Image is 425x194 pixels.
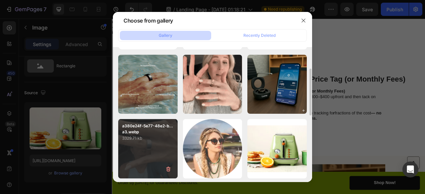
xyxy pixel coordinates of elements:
img: image [183,55,242,114]
img: image [247,125,307,172]
h2: 1. [206,71,374,84]
strong: r [281,117,283,123]
div: Open Intercom Messenger [402,162,418,177]
div: Image [33,29,47,35]
button: Gallery [120,31,211,40]
img: image [183,119,242,178]
img: gempages_573178574601716961-e94374c4-5605-4f72-928f-9baa4f98c8cb.webp [25,38,185,164]
p: 3329.71 kb [122,135,174,142]
img: image [118,55,178,114]
div: Gallery [159,32,172,38]
img: image [247,55,307,114]
p: a380e24f-5e77-48e2-b...a3.webp [122,123,174,135]
div: Recently Deleted [243,32,276,38]
div: Choose from gallery [124,17,173,25]
button: Recently Deleted [214,31,305,40]
strong: No $400 Price Tag (or Monthly Fees) [206,90,297,95]
p: Big brands charge $300–$400 upfront and then tack on subscription fees. Lume gives you all-in tra... [206,96,355,131]
strong: No $400 Price Tag (or Monthly Fees) [214,72,373,82]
